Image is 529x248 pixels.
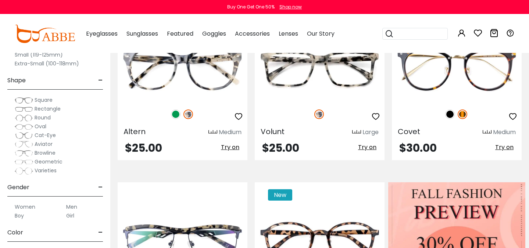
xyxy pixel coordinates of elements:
[35,96,53,104] span: Square
[15,202,35,211] label: Women
[358,143,376,151] span: Try on
[98,224,103,241] span: -
[276,4,302,10] a: Shop now
[15,59,79,68] label: Extra-Small (100-118mm)
[202,29,226,38] span: Goggles
[35,140,53,148] span: Aviator
[15,158,33,166] img: Geometric.png
[86,29,118,38] span: Eyeglasses
[458,109,467,119] img: Tortoise
[35,149,56,157] span: Browline
[15,167,33,175] img: Varieties.png
[398,126,420,137] span: Covet
[35,158,62,165] span: Geometric
[255,37,385,102] img: Ivory-tortoise Volunt - Acetate ,Universal Bridge Fit
[126,29,158,38] span: Sunglasses
[279,29,298,38] span: Lenses
[445,109,455,119] img: Black
[495,143,514,151] span: Try on
[261,126,285,137] span: Volunt
[219,128,242,137] div: Medium
[118,37,247,102] img: Ivory-tortoise Altern - Acetate ,Universal Bridge Fit
[15,97,33,104] img: Square.png
[15,123,33,130] img: Oval.png
[35,132,56,139] span: Cat-Eye
[7,72,26,89] span: Shape
[7,179,29,196] span: Gender
[35,105,61,112] span: Rectangle
[15,105,33,113] img: Rectangle.png
[98,179,103,196] span: -
[66,202,77,211] label: Men
[307,29,335,38] span: Our Story
[98,72,103,89] span: -
[35,123,46,130] span: Oval
[262,140,299,156] span: $25.00
[392,37,522,102] img: Tortoise Covet - Acetate,Metal ,Adjust Nose Pads
[362,128,379,137] div: Large
[235,29,270,38] span: Accessories
[15,141,33,148] img: Aviator.png
[352,130,361,135] img: size ruler
[15,132,33,139] img: Cat-Eye.png
[15,150,33,157] img: Browline.png
[66,211,74,220] label: Girl
[183,109,193,119] img: Ivory Tortoise
[279,4,302,10] div: Shop now
[314,109,324,119] img: Ivory Tortoise
[268,189,292,201] span: New
[125,140,162,156] span: $25.00
[35,114,51,121] span: Round
[171,109,180,119] img: Green
[124,126,146,137] span: Altern
[15,114,33,122] img: Round.png
[208,130,217,135] img: size ruler
[35,167,57,174] span: Varieties
[15,25,75,43] img: abbeglasses.com
[483,130,492,135] img: size ruler
[219,143,242,152] button: Try on
[493,143,516,152] button: Try on
[356,143,379,152] button: Try on
[221,143,239,151] span: Try on
[167,29,193,38] span: Featured
[399,140,437,156] span: $30.00
[7,224,23,241] span: Color
[15,211,24,220] label: Boy
[227,4,275,10] div: Buy One Get One 50%
[493,128,516,137] div: Medium
[15,50,63,59] label: Small (119-125mm)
